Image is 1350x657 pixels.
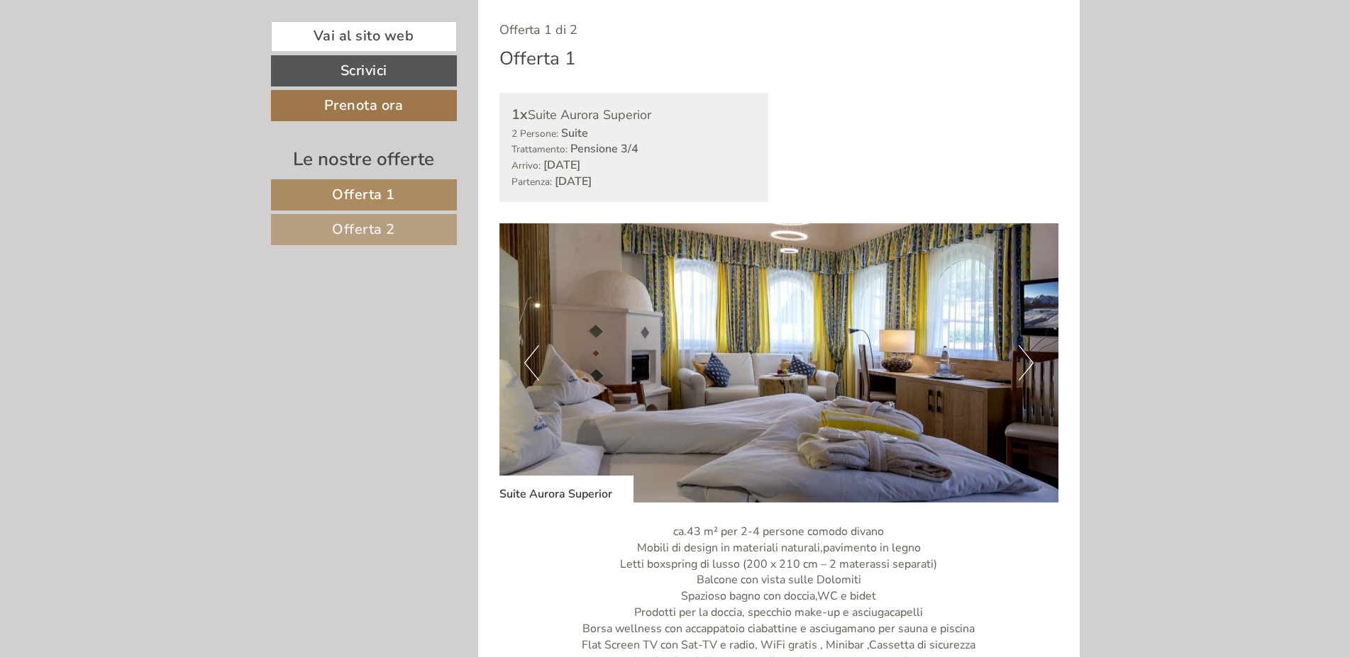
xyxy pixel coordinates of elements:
a: Scrivici [271,55,457,86]
a: Prenota ora [271,90,457,121]
div: Offerta 1 [499,45,576,72]
div: Buon giorno, come possiamo aiutarla? [11,38,222,82]
span: Offerta 2 [332,220,395,239]
b: Pensione 3/4 [570,141,638,157]
div: Suite Aurora Superior [499,476,633,502]
span: Offerta 1 [332,185,395,204]
b: Suite [561,125,588,141]
small: Arrivo: [511,159,541,172]
a: Vai al sito web [271,21,457,52]
button: Invia [483,367,560,398]
div: Hotel Kristall [21,41,215,52]
small: Trattamento: [511,142,568,156]
div: Le nostre offerte [271,146,457,172]
img: image [499,223,1058,502]
div: Suite Aurora Superior [511,105,756,125]
div: [DATE] [253,11,306,35]
button: Previous [524,345,539,381]
b: [DATE] [543,157,580,173]
small: 12:00 [21,69,215,79]
b: 1x [511,105,528,124]
button: Next [1019,345,1034,381]
small: Partenza: [511,175,552,189]
b: [DATE] [555,174,592,189]
span: Offerta 1 di 2 [499,21,577,38]
small: 2 Persone: [511,127,558,140]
